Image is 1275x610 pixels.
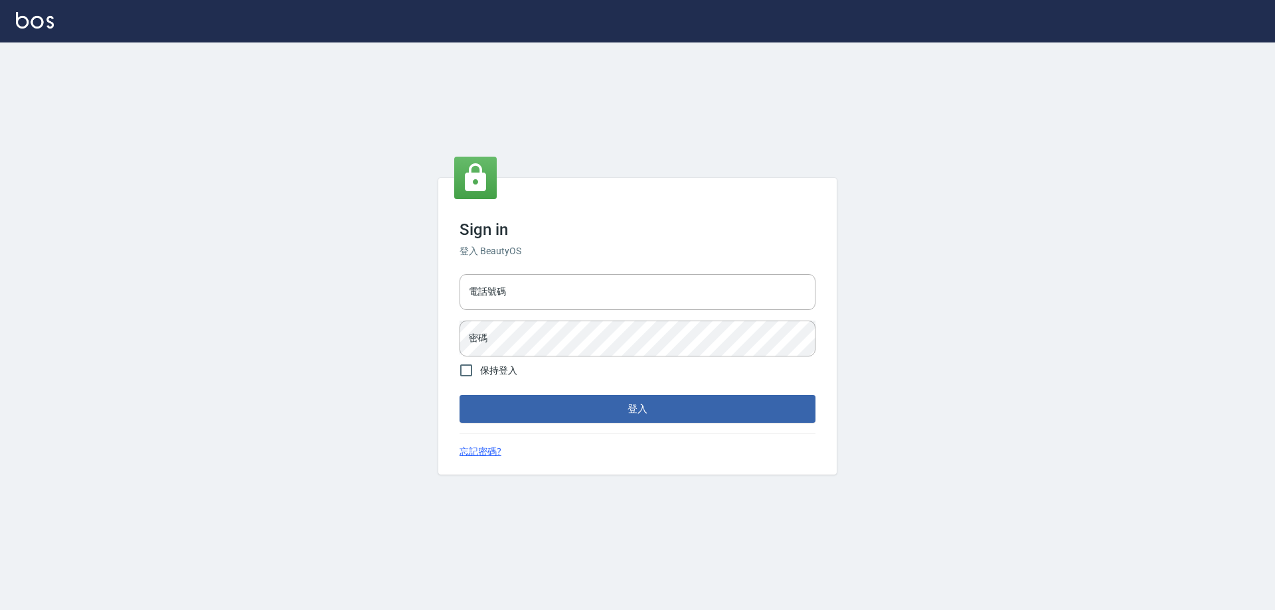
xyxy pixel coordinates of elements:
h3: Sign in [460,220,815,239]
span: 保持登入 [480,364,517,378]
button: 登入 [460,395,815,423]
img: Logo [16,12,54,29]
h6: 登入 BeautyOS [460,244,815,258]
a: 忘記密碼? [460,445,501,459]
